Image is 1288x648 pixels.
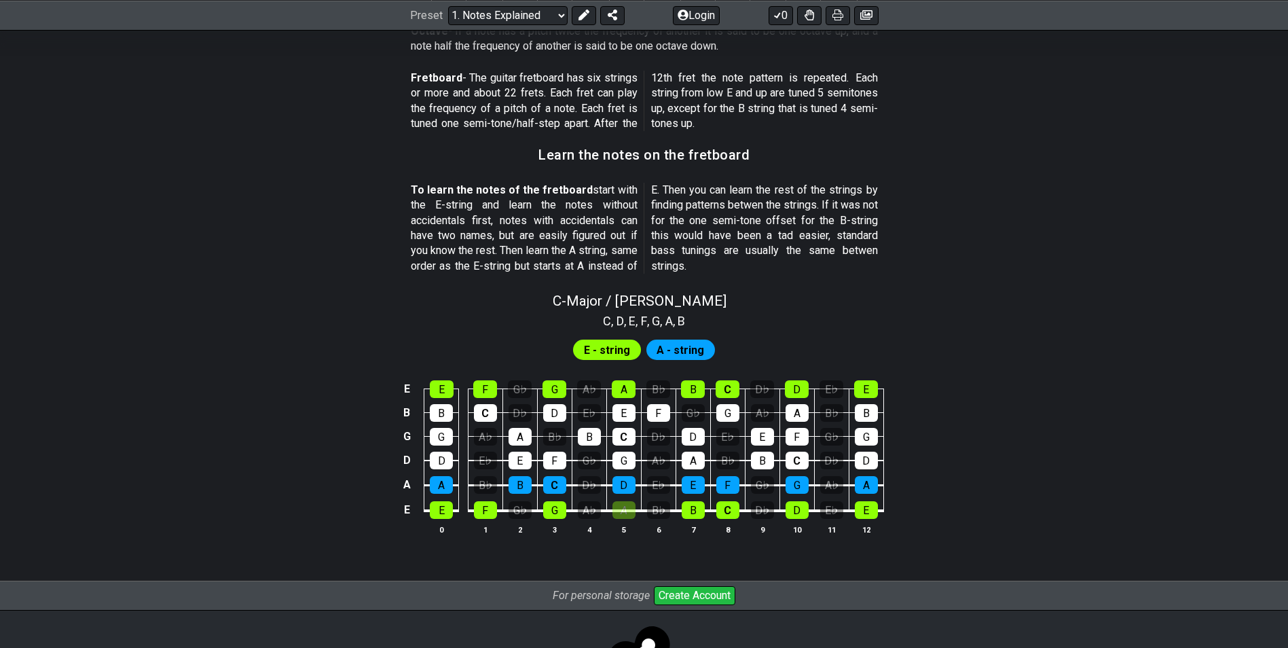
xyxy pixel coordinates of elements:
[509,452,532,469] div: E
[629,312,636,330] span: E
[820,452,843,469] div: D♭
[612,428,636,446] div: C
[654,586,735,605] button: Create Account
[578,501,601,519] div: A♭
[430,452,453,469] div: D
[820,404,843,422] div: B♭
[820,380,843,398] div: E♭
[647,428,670,446] div: D♭
[468,522,502,537] th: 1
[399,448,415,473] td: D
[647,501,670,519] div: B♭
[682,452,705,469] div: A
[584,340,630,360] span: First enable full edit mode to edit
[424,522,459,537] th: 0
[399,497,415,523] td: E
[814,522,849,537] th: 11
[411,183,878,274] p: start with the E-string and learn the notes without accidentals first, notes with accidentals can...
[820,428,843,446] div: G♭
[448,5,568,24] select: Preset
[826,5,850,24] button: Print
[673,5,720,24] button: Login
[474,452,497,469] div: E♭
[430,428,453,446] div: G
[665,312,673,330] span: A
[786,476,809,494] div: G
[612,380,636,398] div: A
[710,522,745,537] th: 8
[716,380,739,398] div: C
[578,428,601,446] div: B
[411,24,878,54] p: - If a note has a pitch twice the frequency of another it is said to be one octave up, and a note...
[474,501,497,519] div: F
[399,425,415,448] td: G
[399,473,415,498] td: A
[612,501,636,519] div: A
[716,404,739,422] div: G
[682,501,705,519] div: B
[611,312,617,330] span: ,
[399,401,415,425] td: B
[474,428,497,446] div: A♭
[797,5,822,24] button: Toggle Dexterity for all fretkits
[751,452,774,469] div: B
[572,5,596,24] button: Edit Preset
[474,476,497,494] div: B♭
[542,380,566,398] div: G
[855,501,878,519] div: E
[786,428,809,446] div: F
[578,404,601,422] div: E♭
[430,380,454,398] div: E
[751,476,774,494] div: G♭
[612,452,636,469] div: G
[543,452,566,469] div: F
[411,183,593,196] strong: To learn the notes of the fretboard
[411,24,448,37] strong: Octave
[673,312,678,330] span: ,
[553,293,726,309] span: C - Major / [PERSON_NAME]
[646,380,670,398] div: B♭
[854,380,878,398] div: E
[751,501,774,519] div: D♭
[538,147,750,162] h3: Learn the notes on the fretboard
[577,380,601,398] div: A♭
[509,501,532,519] div: G♭
[786,404,809,422] div: A
[786,501,809,519] div: D
[786,452,809,469] div: C
[537,522,572,537] th: 3
[855,428,878,446] div: G
[578,452,601,469] div: G♭
[641,522,676,537] th: 6
[849,522,883,537] th: 12
[603,312,611,330] span: C
[854,5,879,24] button: Create image
[647,404,670,422] div: F
[641,312,647,330] span: F
[660,312,665,330] span: ,
[509,476,532,494] div: B
[624,312,629,330] span: ,
[652,312,660,330] span: G
[647,312,652,330] span: ,
[508,380,532,398] div: G♭
[751,428,774,446] div: E
[716,452,739,469] div: B♭
[681,380,705,398] div: B
[855,452,878,469] div: D
[410,9,443,22] span: Preset
[612,476,636,494] div: D
[820,501,843,519] div: E♭
[543,428,566,446] div: B♭
[751,404,774,422] div: A♭
[474,404,497,422] div: C
[509,428,532,446] div: A
[716,501,739,519] div: C
[745,522,779,537] th: 9
[785,380,809,398] div: D
[682,476,705,494] div: E
[543,501,566,519] div: G
[502,522,537,537] th: 2
[647,476,670,494] div: E♭
[657,340,704,360] span: First enable full edit mode to edit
